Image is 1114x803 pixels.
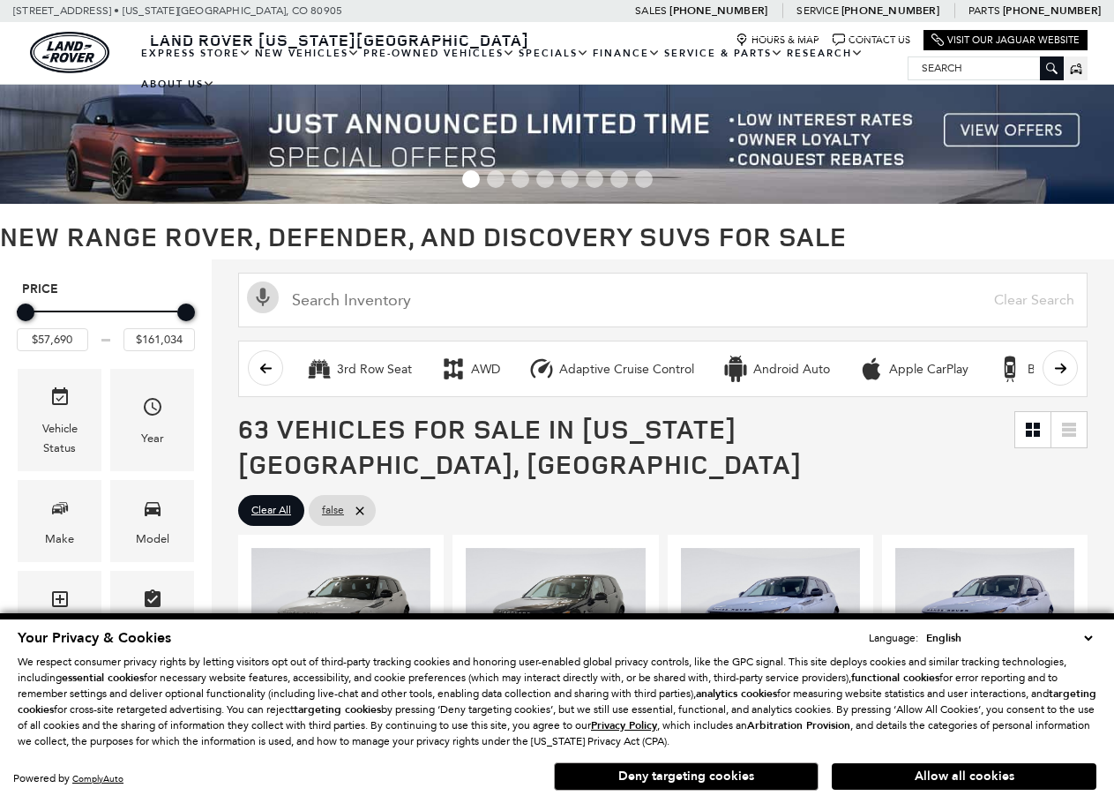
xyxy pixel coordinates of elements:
[139,69,217,100] a: About Us
[561,170,579,188] span: Go to slide 5
[142,493,163,529] span: Model
[785,38,865,69] a: Research
[150,29,529,50] span: Land Rover [US_STATE][GEOGRAPHIC_DATA]
[142,584,163,620] span: Features
[253,38,362,69] a: New Vehicles
[512,170,529,188] span: Go to slide 3
[13,773,123,784] div: Powered by
[833,34,910,47] a: Contact Us
[722,356,749,382] div: Android Auto
[110,369,194,470] div: YearYear
[17,328,88,351] input: Minimum
[294,702,381,717] strong: targeting cookies
[251,499,291,522] span: Clear All
[177,304,195,321] div: Maximum Price
[528,356,555,382] div: Adaptive Cruise Control
[337,362,412,378] div: 3rd Row Seat
[49,493,71,529] span: Make
[591,718,657,732] u: Privacy Policy
[858,356,885,382] div: Apple CarPlay
[18,369,101,470] div: VehicleVehicle Status
[238,410,802,482] span: 63 Vehicles for Sale in [US_STATE][GEOGRAPHIC_DATA], [GEOGRAPHIC_DATA]
[869,633,918,643] div: Language:
[296,350,422,387] button: 3rd Row Seat3rd Row Seat
[139,38,908,100] nav: Main Navigation
[908,57,1063,79] input: Search
[635,170,653,188] span: Go to slide 8
[22,281,190,297] h5: Price
[747,718,850,732] strong: Arbitration Provision
[123,328,195,351] input: Maximum
[591,719,657,732] a: Privacy Policy
[440,356,467,382] div: AWD
[462,170,480,188] span: Go to slide 1
[18,654,1096,749] p: We respect consumer privacy rights by letting visitors opt out of third-party tracking cookies an...
[248,350,283,386] button: scroll left
[519,350,704,387] button: Adaptive Cruise ControlAdaptive Cruise Control
[306,356,333,382] div: 3rd Row Seat
[238,273,1088,327] input: Search Inventory
[18,628,171,648] span: Your Privacy & Cookies
[139,38,253,69] a: EXPRESS STORE
[849,350,978,387] button: Apple CarPlayApple CarPlay
[889,362,968,378] div: Apple CarPlay
[1003,4,1101,18] a: [PHONE_NUMBER]
[30,32,109,73] a: land-rover
[997,356,1023,382] div: Backup Camera
[517,38,591,69] a: Specials
[45,529,74,549] div: Make
[141,429,164,448] div: Year
[251,548,430,682] img: 2026 LAND ROVER Range Rover Evoque S
[142,392,163,428] span: Year
[554,762,819,791] button: Deny targeting cookies
[1043,350,1078,386] button: scroll right
[17,304,34,321] div: Minimum Price
[136,529,169,549] div: Model
[49,382,71,418] span: Vehicle
[362,38,517,69] a: Pre-Owned Vehicles
[110,480,194,562] div: ModelModel
[536,170,554,188] span: Go to slide 4
[832,763,1096,790] button: Allow all cookies
[669,4,767,18] a: [PHONE_NUMBER]
[753,362,830,378] div: Android Auto
[49,584,71,620] span: Trim
[922,629,1096,647] select: Language Select
[30,32,109,73] img: Land Rover
[430,350,510,387] button: AWDAWD
[13,4,342,17] a: [STREET_ADDRESS] • [US_STATE][GEOGRAPHIC_DATA], CO 80905
[559,362,694,378] div: Adaptive Cruise Control
[322,499,344,522] span: false
[18,480,101,562] div: MakeMake
[586,170,603,188] span: Go to slide 6
[713,350,840,387] button: Android AutoAndroid Auto
[968,4,1000,17] span: Parts
[635,4,667,17] span: Sales
[895,548,1074,682] img: 2025 LAND ROVER Range Rover Evoque S
[72,773,123,784] a: ComplyAuto
[591,38,662,69] a: Finance
[466,548,645,682] img: 2025 LAND ROVER Discovery Sport S
[681,548,860,682] img: 2025 LAND ROVER Range Rover Evoque S
[31,419,88,458] div: Vehicle Status
[696,687,777,701] strong: analytics cookies
[487,170,505,188] span: Go to slide 2
[471,362,500,378] div: AWD
[139,29,540,50] a: Land Rover [US_STATE][GEOGRAPHIC_DATA]
[841,4,939,18] a: [PHONE_NUMBER]
[610,170,628,188] span: Go to slide 7
[796,4,838,17] span: Service
[931,34,1080,47] a: Visit Our Jaguar Website
[110,571,194,653] div: FeaturesFeatures
[851,671,939,685] strong: functional cookies
[247,281,279,313] svg: Click to toggle on voice search
[18,571,101,653] div: TrimTrim
[736,34,819,47] a: Hours & Map
[62,671,144,685] strong: essential cookies
[17,297,195,351] div: Price
[662,38,785,69] a: Service & Parts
